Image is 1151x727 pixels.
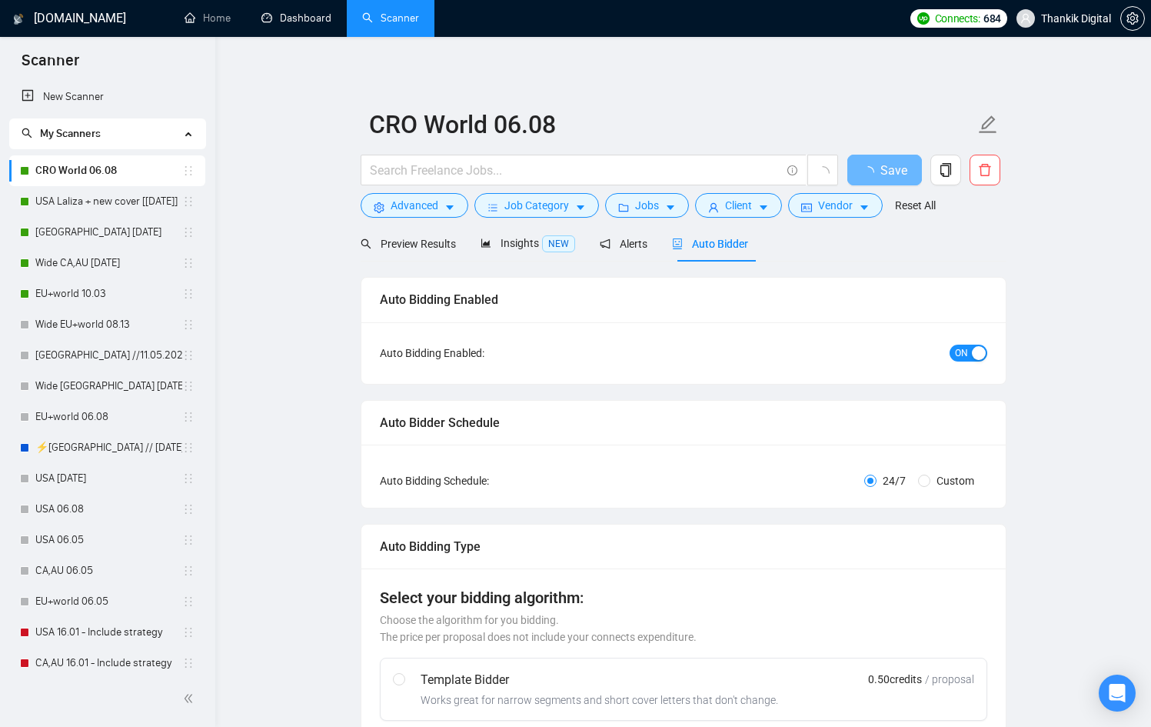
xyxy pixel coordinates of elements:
li: EU+world 06.08 [9,402,205,432]
li: Wide EU+world 08.13 [9,309,205,340]
a: [GEOGRAPHIC_DATA] [DATE] [35,217,182,248]
button: delete [970,155,1000,185]
a: CRO World 06.08 [35,155,182,186]
button: setting [1120,6,1145,31]
span: 0.50 credits [868,671,922,688]
span: Custom [930,472,980,489]
span: idcard [801,202,812,213]
span: Alerts [600,238,647,250]
a: setting [1120,12,1145,25]
span: NEW [542,235,575,252]
li: ⚡️USA // 10.03.2024 // (400$ +) [9,432,205,463]
span: 24/7 [877,472,912,489]
span: Choose the algorithm for you bidding. The price per proposal does not include your connects expen... [380,614,697,643]
div: Auto Bidding Enabled: [380,345,582,362]
span: caret-down [575,202,586,213]
li: CA,AU 16.01 - Include strategy [9,648,205,679]
li: USA //11.05.2024// $1000+ [9,340,205,371]
li: Wide USA 08.13.2024 [9,371,205,402]
a: USA 06.05 [35,525,182,555]
div: Works great for narrow segments and short cover letters that don't change. [421,692,778,708]
button: settingAdvancedcaret-down [361,193,468,218]
a: Wide CA,AU [DATE] [35,248,182,278]
span: Client [725,197,752,214]
a: USA Laliza + new cover [[DATE]] [35,186,182,217]
li: USA 09.03.2024 [9,463,205,494]
div: Auto Bidder Schedule [380,401,987,445]
span: 684 [983,10,1001,27]
span: delete [970,163,1000,177]
a: homeHome [185,12,231,25]
div: Open Intercom Messenger [1099,675,1136,712]
span: caret-down [758,202,769,213]
span: holder [182,318,195,331]
li: CRO World 06.08 [9,155,205,186]
span: search [22,128,32,138]
img: logo [13,7,24,32]
span: setting [374,202,384,213]
li: USA Laliza + new cover [27.02.2025] [9,186,205,217]
span: holder [182,257,195,269]
span: / proposal [925,672,974,687]
a: New Scanner [22,82,193,112]
span: My Scanners [22,127,101,140]
span: holder [182,288,195,300]
span: Job Category [504,197,569,214]
a: Wide EU+world 08.13 [35,309,182,340]
input: Scanner name... [369,105,975,144]
span: holder [182,595,195,608]
a: USA 06.08 [35,494,182,525]
button: idcardVendorcaret-down [788,193,883,218]
li: USA 09.13.2024 [9,217,205,248]
span: caret-down [444,202,455,213]
span: ON [955,345,968,362]
a: EU+world 06.05 [35,586,182,617]
li: EU+world 10.03 [9,278,205,309]
span: Jobs [635,197,659,214]
span: holder [182,380,195,392]
li: USA 16.01 - Include strategy [9,617,205,648]
a: CA,AU 16.01 - Include strategy [35,648,182,679]
span: Connects: [935,10,980,27]
div: Template Bidder [421,671,778,689]
a: USA 16.01 - Include strategy [35,617,182,648]
span: Scanner [9,49,91,82]
span: holder [182,195,195,208]
div: Auto Bidding Schedule: [380,472,582,489]
span: loading [862,166,880,178]
span: folder [618,202,629,213]
button: userClientcaret-down [695,193,782,218]
span: holder [182,165,195,177]
button: copy [930,155,961,185]
span: copy [931,163,960,177]
span: Preview Results [361,238,456,250]
span: holder [182,411,195,423]
span: area-chart [481,238,491,248]
button: folderJobscaret-down [605,193,689,218]
a: USA [DATE] [35,463,182,494]
button: barsJob Categorycaret-down [474,193,599,218]
img: upwork-logo.png [917,12,930,25]
li: USA 06.08 [9,494,205,525]
span: double-left [183,691,198,706]
div: Auto Bidding Type [380,525,987,569]
a: EU+world 10.03 [35,278,182,309]
span: user [708,202,719,213]
span: holder [182,657,195,669]
span: holder [182,534,195,546]
span: caret-down [665,202,676,213]
a: ⚡️[GEOGRAPHIC_DATA] // [DATE] // (400$ +) [35,432,182,463]
a: EU+world 06.08 [35,402,182,432]
span: holder [182,626,195,639]
li: Wide CA,AU 08.13.2024 [9,248,205,278]
a: searchScanner [362,12,419,25]
span: holder [182,442,195,454]
button: Save [847,155,922,185]
a: Wide [GEOGRAPHIC_DATA] [DATE] [35,371,182,402]
span: holder [182,349,195,362]
input: Search Freelance Jobs... [370,161,780,180]
span: holder [182,565,195,577]
span: info-circle [787,165,797,175]
a: CA,AU 06.05 [35,555,182,586]
span: holder [182,503,195,515]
